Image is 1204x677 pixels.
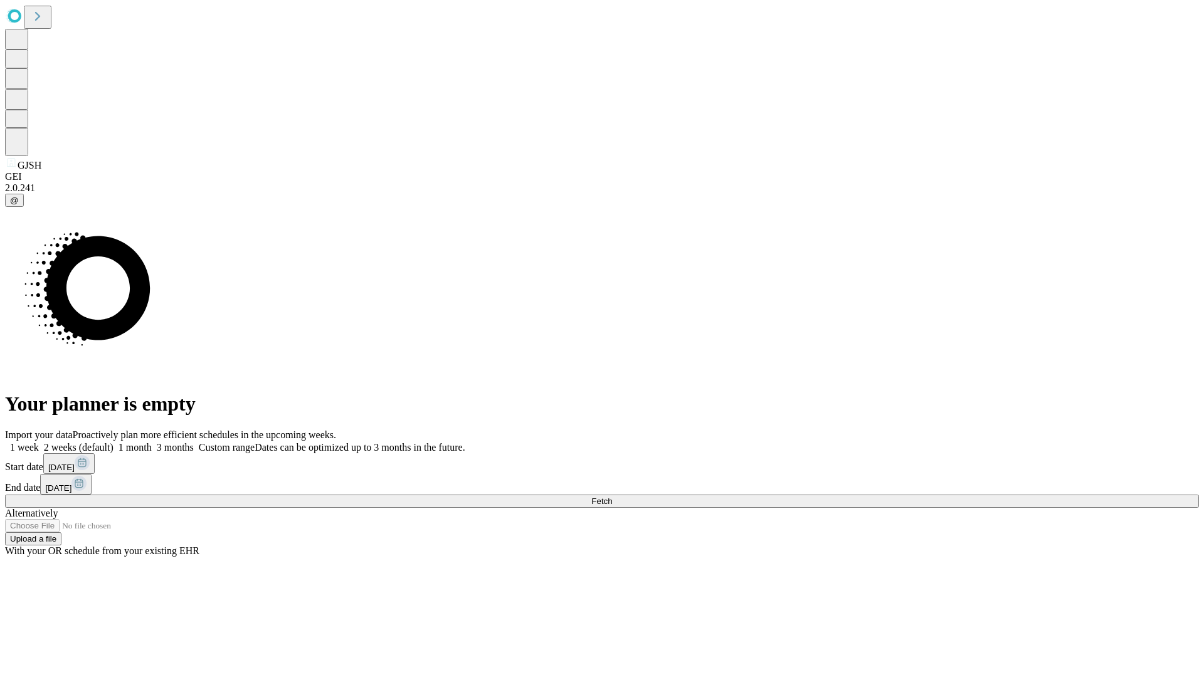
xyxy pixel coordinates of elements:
span: [DATE] [45,483,71,493]
span: 3 months [157,442,194,453]
span: Fetch [591,496,612,506]
span: @ [10,196,19,205]
div: End date [5,474,1199,495]
span: 1 month [119,442,152,453]
span: Proactively plan more efficient schedules in the upcoming weeks. [73,429,336,440]
button: @ [5,194,24,207]
span: GJSH [18,160,41,171]
div: Start date [5,453,1199,474]
button: [DATE] [40,474,92,495]
span: 2 weeks (default) [44,442,114,453]
div: GEI [5,171,1199,182]
span: 1 week [10,442,39,453]
span: [DATE] [48,463,75,472]
button: Fetch [5,495,1199,508]
button: [DATE] [43,453,95,474]
div: 2.0.241 [5,182,1199,194]
span: Custom range [199,442,255,453]
button: Upload a file [5,532,61,545]
span: Import your data [5,429,73,440]
h1: Your planner is empty [5,392,1199,416]
span: Dates can be optimized up to 3 months in the future. [255,442,465,453]
span: With your OR schedule from your existing EHR [5,545,199,556]
span: Alternatively [5,508,58,518]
